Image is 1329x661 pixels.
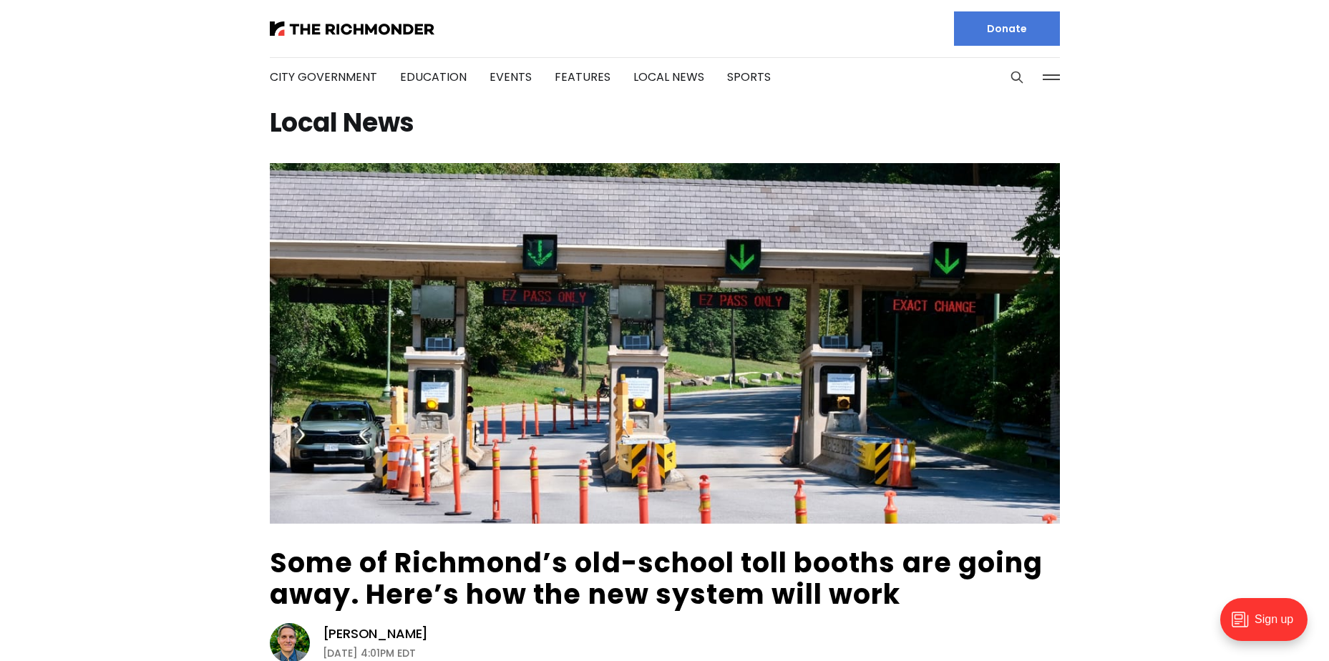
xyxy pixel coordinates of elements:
[633,69,704,85] a: Local News
[555,69,610,85] a: Features
[1208,591,1329,661] iframe: portal-trigger
[270,21,434,36] img: The Richmonder
[270,544,1043,613] a: Some of Richmond’s old-school toll booths are going away. Here’s how the new system will work
[1006,67,1028,88] button: Search this site
[323,625,429,642] a: [PERSON_NAME]
[400,69,467,85] a: Education
[270,112,1060,134] h1: Local News
[270,163,1060,524] img: Some of Richmond’s old-school toll booths are going away. Here’s how the new system will work
[954,11,1060,46] a: Donate
[270,69,377,85] a: City Government
[490,69,532,85] a: Events
[727,69,771,85] a: Sports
